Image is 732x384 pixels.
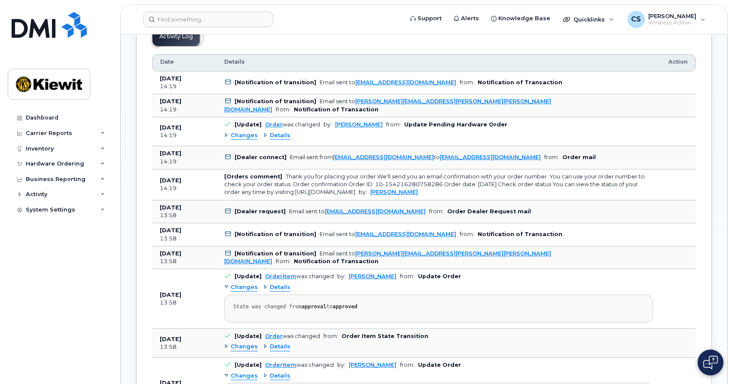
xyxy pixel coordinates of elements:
span: Details [270,372,290,380]
div: 13:58 [160,258,209,265]
b: [DATE] [160,98,181,104]
div: 13:58 [160,343,209,351]
div: Corey Schmitz [622,11,711,28]
span: Wireless Admin [648,19,696,26]
b: [Update] [235,333,262,339]
span: Alerts [461,14,479,23]
div: Email sent to [320,231,456,237]
b: [Orders comment] [224,173,282,180]
b: [Notification of transition] [235,231,316,237]
span: Changes [231,132,258,140]
a: [EMAIL_ADDRESS][DOMAIN_NAME] [355,231,456,237]
a: [EMAIL_ADDRESS][DOMAIN_NAME] [325,208,426,215]
a: [EMAIL_ADDRESS][DOMAIN_NAME] [355,79,456,86]
a: [PERSON_NAME] [370,189,418,195]
span: Changes [231,372,258,380]
b: [Update] [235,362,262,368]
span: from: [460,79,474,86]
b: Update Order [418,362,461,368]
span: Support [418,14,442,23]
span: [PERSON_NAME] [648,12,696,19]
b: [Update] [235,121,262,128]
span: CS [631,14,641,25]
b: Notification of Transaction [294,258,378,264]
b: [DATE] [160,250,181,257]
span: Details [224,58,245,66]
a: Order [265,333,283,339]
a: [PERSON_NAME][EMAIL_ADDRESS][PERSON_NAME][PERSON_NAME][DOMAIN_NAME] [224,250,551,264]
span: from: [460,231,474,237]
div: 14:19 [160,132,209,139]
span: from: [400,362,415,368]
div: Email sent from to [290,154,541,160]
b: Notification of Transaction [294,106,378,113]
a: [EMAIL_ADDRESS][DOMAIN_NAME] [333,154,434,160]
b: Order Dealer Request mail [447,208,531,215]
div: 13:58 [160,299,209,307]
span: Details [270,343,290,351]
a: Knowledge Base [485,10,556,27]
span: from: [386,121,401,128]
div: Email sent to [289,208,426,215]
b: [Notification of transition] [235,98,316,104]
div: Email sent to [224,98,551,112]
b: [Dealer request] [235,208,286,215]
b: Notification of Transaction [478,231,562,237]
div: 13:58 [160,212,209,219]
div: was changed [265,273,334,280]
b: [DATE] [160,227,181,233]
span: by: [337,362,345,368]
div: Thank you for placing your order We'll send you an email confirmation with your order number. You... [224,173,645,196]
span: by: [323,121,332,128]
span: from: [276,106,290,113]
span: Details [270,132,290,140]
div: 14:19 [160,184,209,192]
a: [PERSON_NAME] [349,273,396,280]
a: Alerts [448,10,485,27]
span: Changes [231,343,258,351]
a: [PERSON_NAME][EMAIL_ADDRESS][PERSON_NAME][PERSON_NAME][DOMAIN_NAME] [224,98,551,112]
b: [DATE] [160,292,181,298]
b: [DATE] [160,336,181,342]
a: [PERSON_NAME] [349,362,396,368]
div: Quicklinks [557,11,620,28]
b: [DATE] [160,150,181,157]
b: [Notification of transition] [235,250,316,257]
div: Email sent to [224,250,551,264]
span: Date [160,58,174,66]
span: by: [337,273,345,280]
span: Changes [231,283,258,292]
input: Find something... [143,12,273,27]
span: Details [270,283,290,292]
span: from: [400,273,415,280]
a: OrderItem [265,362,296,368]
div: 14:19 [160,106,209,114]
div: 13:58 [160,235,209,243]
b: Order Item State Transition [342,333,428,339]
b: [Notification of transition] [235,79,316,86]
span: from: [429,208,444,215]
b: [Update] [235,273,262,280]
span: from: [323,333,338,339]
b: [DATE] [160,204,181,211]
b: Update Pending Hardware Order [404,121,507,128]
span: by: [359,189,367,195]
a: Support [404,10,448,27]
b: Update Order [418,273,461,280]
div: Email sent to [320,79,456,86]
div: was changed [265,362,334,368]
th: Action [661,54,696,71]
span: from: [544,154,559,160]
b: [Dealer connect] [235,154,287,160]
strong: approved [332,304,357,310]
a: [PERSON_NAME] [335,121,383,128]
span: Knowledge Base [498,14,550,23]
a: OrderItem [265,273,296,280]
span: Quicklinks [573,16,605,23]
b: Order mail [562,154,596,160]
div: 14:19 [160,83,209,90]
div: State was changed from to [233,304,644,310]
img: Open chat [703,356,718,369]
b: [DATE] [160,75,181,82]
b: [DATE] [160,124,181,131]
